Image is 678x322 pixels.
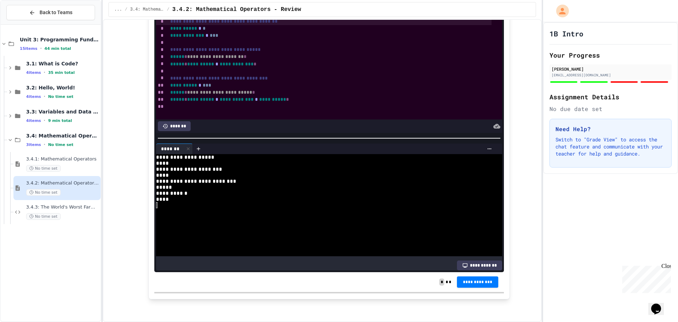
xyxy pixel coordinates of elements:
span: 9 min total [48,118,72,123]
span: 3.4.3: The World's Worst Farmers Market [26,204,99,210]
button: Back to Teams [6,5,95,20]
span: 3.4.1: Mathematical Operators [26,156,99,162]
span: 4 items [26,94,41,99]
span: No time set [26,165,61,172]
span: 3.3: Variables and Data Types [26,109,99,115]
h3: Need Help? [555,125,666,133]
span: 44 min total [44,46,71,51]
span: 3 items [26,142,41,147]
span: / [125,7,127,12]
span: 3.4: Mathematical Operators [26,133,99,139]
span: • [44,70,45,75]
span: 3.1: What is Code? [26,60,99,67]
span: ... [114,7,122,12]
span: 3.4.2: Mathematical Operators - Review [172,5,301,14]
span: Unit 3: Programming Fundamentals [20,36,99,43]
span: Back to Teams [40,9,72,16]
span: 15 items [20,46,37,51]
span: No time set [48,142,73,147]
span: • [44,142,45,147]
div: [PERSON_NAME] [552,66,670,72]
div: My Account [549,3,571,19]
p: Switch to "Grade View" to access the chat feature and communicate with your teacher for help and ... [555,136,666,157]
span: 3.4.2: Mathematical Operators - Review [26,180,99,186]
iframe: chat widget [619,263,671,293]
div: [EMAIL_ADDRESS][DOMAIN_NAME] [552,72,670,78]
span: • [40,46,42,51]
span: 3.4: Mathematical Operators [130,7,164,12]
h2: Assignment Details [549,92,672,102]
h2: Your Progress [549,50,672,60]
div: Chat with us now!Close [3,3,49,45]
span: No time set [26,189,61,196]
span: No time set [26,213,61,220]
span: No time set [48,94,73,99]
span: 3.2: Hello, World! [26,84,99,91]
span: 4 items [26,118,41,123]
iframe: chat widget [648,294,671,315]
h1: 1B Intro [549,29,583,39]
span: • [44,94,45,99]
div: No due date set [549,105,672,113]
span: 35 min total [48,70,75,75]
span: • [44,118,45,123]
span: / [167,7,169,12]
span: 4 items [26,70,41,75]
